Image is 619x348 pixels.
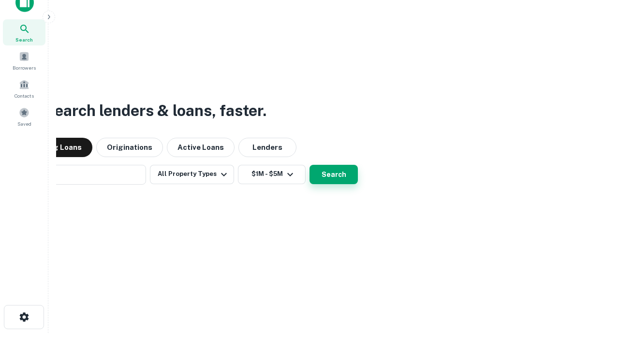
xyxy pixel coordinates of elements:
[13,64,36,72] span: Borrowers
[238,138,296,157] button: Lenders
[571,271,619,317] iframe: Chat Widget
[309,165,358,184] button: Search
[15,36,33,43] span: Search
[167,138,235,157] button: Active Loans
[17,120,31,128] span: Saved
[44,99,266,122] h3: Search lenders & loans, faster.
[238,165,306,184] button: $1M - $5M
[96,138,163,157] button: Originations
[3,19,45,45] a: Search
[15,92,34,100] span: Contacts
[3,103,45,130] a: Saved
[150,165,234,184] button: All Property Types
[3,47,45,73] a: Borrowers
[3,75,45,101] a: Contacts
